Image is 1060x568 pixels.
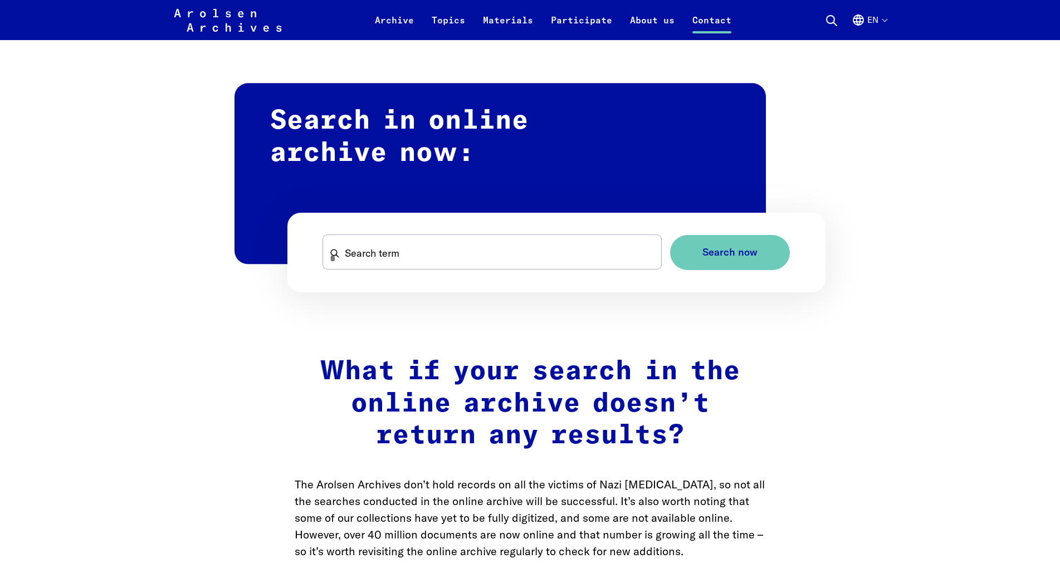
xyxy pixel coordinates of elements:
h2: Search in online archive now: [235,83,766,264]
nav: Primary [366,7,740,33]
a: About us [621,13,683,40]
p: The Arolsen Archives don’t hold records on all the victims of Nazi [MEDICAL_DATA], so not all the... [295,476,766,560]
button: Search now [670,235,790,270]
a: Contact [683,13,740,40]
a: Materials [474,13,542,40]
span: Search now [702,247,758,258]
button: English, language selection [852,13,887,40]
strong: What if your search in the online archive doesn’t return any results? [320,358,740,449]
a: Topics [423,13,474,40]
a: Participate [542,13,621,40]
a: Archive [366,13,423,40]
